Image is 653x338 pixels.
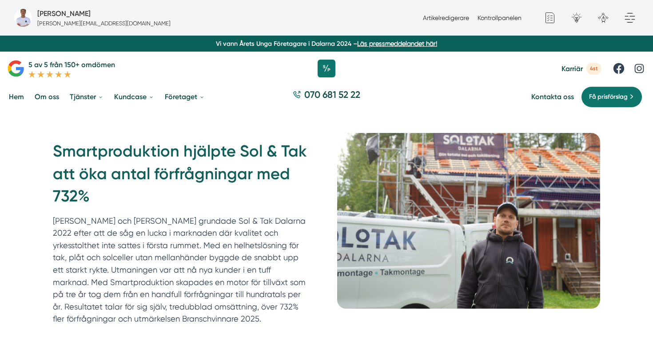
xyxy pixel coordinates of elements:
a: Få prisförslag [581,86,642,108]
a: Läs pressmeddelandet här! [357,40,437,47]
a: Karriär 4st [561,63,601,75]
span: 4st [586,63,601,75]
span: 070 681 52 22 [304,88,360,101]
a: Om oss [33,85,61,108]
a: Kundcase [112,85,156,108]
h1: Smartproduktion hjälpte Sol & Tak att öka antal förfrågningar med 732% [53,140,316,214]
a: Hem [7,85,26,108]
h5: Administratör [37,8,91,19]
p: 5 av 5 från 150+ omdömen [28,59,115,70]
a: Artikelredigerare [423,14,469,21]
img: Bild till Smartproduktion hjälpte Sol & Tak att öka antal förfrågningar med 732% [337,133,600,309]
a: 070 681 52 22 [289,88,364,105]
a: Kontakta oss [531,93,574,101]
p: [PERSON_NAME] och [PERSON_NAME] grundade Sol & Tak Dalarna 2022 efter att de såg en lucka i markn... [53,215,309,325]
a: Företaget [163,85,207,108]
p: Vi vann Årets Unga Företagare i Dalarna 2024 – [4,39,649,48]
img: foretagsbild-pa-smartproduktion-en-webbyraer-i-dalarnas-lan.png [14,9,32,27]
a: Tjänster [68,85,105,108]
p: [PERSON_NAME][EMAIL_ADDRESS][DOMAIN_NAME] [37,19,171,28]
a: Kontrollpanelen [478,14,522,21]
span: Få prisförslag [589,92,628,102]
span: Karriär [561,64,583,73]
